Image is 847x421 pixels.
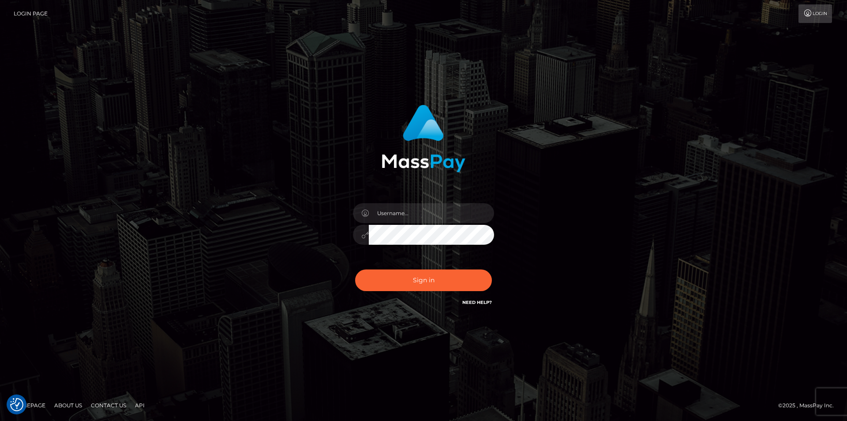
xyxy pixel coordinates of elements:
[798,4,832,23] a: Login
[369,203,494,223] input: Username...
[51,398,86,412] a: About Us
[10,398,23,411] img: Revisit consent button
[382,105,465,172] img: MassPay Login
[778,401,840,410] div: © 2025 , MassPay Inc.
[355,269,492,291] button: Sign in
[10,398,49,412] a: Homepage
[131,398,148,412] a: API
[14,4,48,23] a: Login Page
[462,300,492,305] a: Need Help?
[87,398,130,412] a: Contact Us
[10,398,23,411] button: Consent Preferences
